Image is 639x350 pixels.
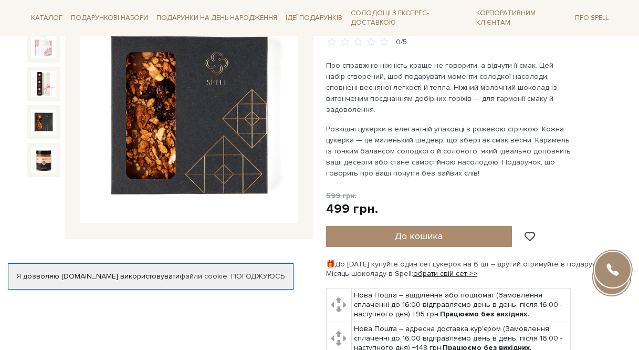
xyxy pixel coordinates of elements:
[80,6,297,223] img: Подарунок Квіткова ніжність
[27,10,67,26] span: Каталог
[67,10,152,26] span: Подарункові набори
[152,10,281,26] span: Подарунки на День народження
[326,260,613,279] div: 🎁До [DATE] купуйте один сет цукерок на 6 шт – другий отримуйте в подарунок! Місяць шоколаду в Spell:
[326,226,512,247] button: До кошика
[413,269,477,278] a: обрати свій сет >>
[326,60,572,115] p: Про справжню ніжність краще не говорити, а відчути її смак. Цей набір створений, щоб подарувати м...
[31,109,57,135] img: Подарунок Квіткова ніжність
[326,123,572,179] p: Розкішні цукерки в елегантній упаковці з рожевою стрічкою. Кожна цукерка — це маленький шедевр, щ...
[396,37,407,47] div: 0/5
[347,4,472,32] a: Солодощі з експрес-доставкою
[571,10,613,26] span: Про Spell
[180,272,227,281] a: файли cookie
[351,289,570,322] td: Нова Пошта – відділення або поштомат (Замовлення сплаченні до 16:00 відправляємо день в день, піс...
[8,272,293,281] div: Я дозволяю [DOMAIN_NAME] використовувати
[231,272,285,281] a: Погоджуюсь
[472,4,571,32] a: Корпоративним клієнтам
[31,147,57,173] img: Подарунок Квіткова ніжність
[395,230,443,242] span: До кошика
[440,310,529,318] b: Працюємо без вихідних.
[326,201,378,217] div: 499 грн.
[281,10,347,26] span: Ідеї подарунків
[326,191,357,200] span: 599 грн.
[31,71,57,97] img: Подарунок Квіткова ніжність
[31,33,57,58] img: Подарунок Квіткова ніжність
